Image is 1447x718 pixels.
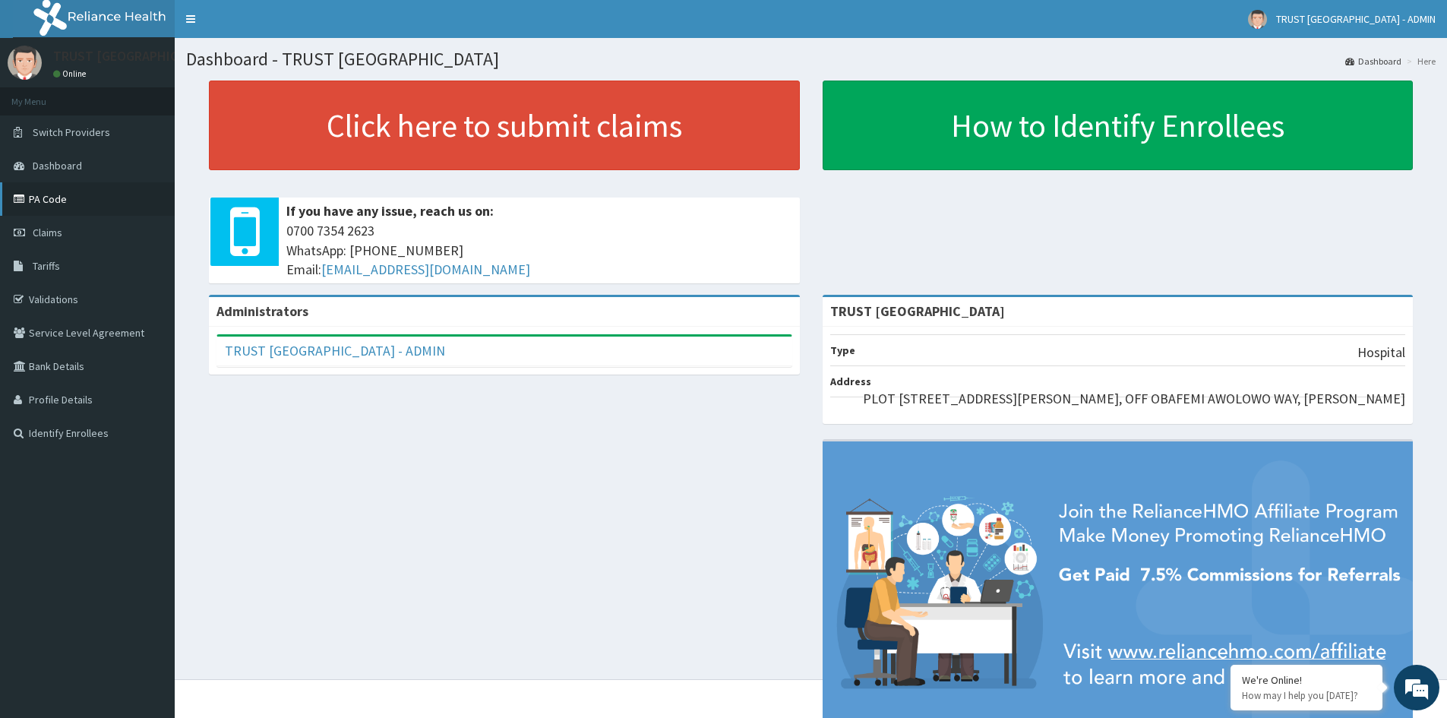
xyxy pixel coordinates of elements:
li: Here [1403,55,1436,68]
b: Administrators [216,302,308,320]
img: User Image [8,46,42,80]
img: User Image [1248,10,1267,29]
b: If you have any issue, reach us on: [286,202,494,220]
p: PLOT [STREET_ADDRESS][PERSON_NAME], OFF OBAFEMI AWOLOWO WAY, [PERSON_NAME] [863,389,1405,409]
div: We're Online! [1242,673,1371,687]
p: How may I help you today? [1242,689,1371,702]
span: Switch Providers [33,125,110,139]
a: Click here to submit claims [209,81,800,170]
a: Online [53,68,90,79]
a: TRUST [GEOGRAPHIC_DATA] - ADMIN [225,342,445,359]
a: Dashboard [1345,55,1401,68]
p: Hospital [1357,343,1405,362]
a: [EMAIL_ADDRESS][DOMAIN_NAME] [321,261,530,278]
strong: TRUST [GEOGRAPHIC_DATA] [830,302,1005,320]
span: 0700 7354 2623 WhatsApp: [PHONE_NUMBER] Email: [286,221,792,280]
span: Claims [33,226,62,239]
span: Tariffs [33,259,60,273]
b: Type [830,343,855,357]
a: How to Identify Enrollees [823,81,1414,170]
span: TRUST [GEOGRAPHIC_DATA] - ADMIN [1276,12,1436,26]
span: Dashboard [33,159,82,172]
b: Address [830,375,871,388]
p: TRUST [GEOGRAPHIC_DATA] - ADMIN [53,49,270,63]
h1: Dashboard - TRUST [GEOGRAPHIC_DATA] [186,49,1436,69]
